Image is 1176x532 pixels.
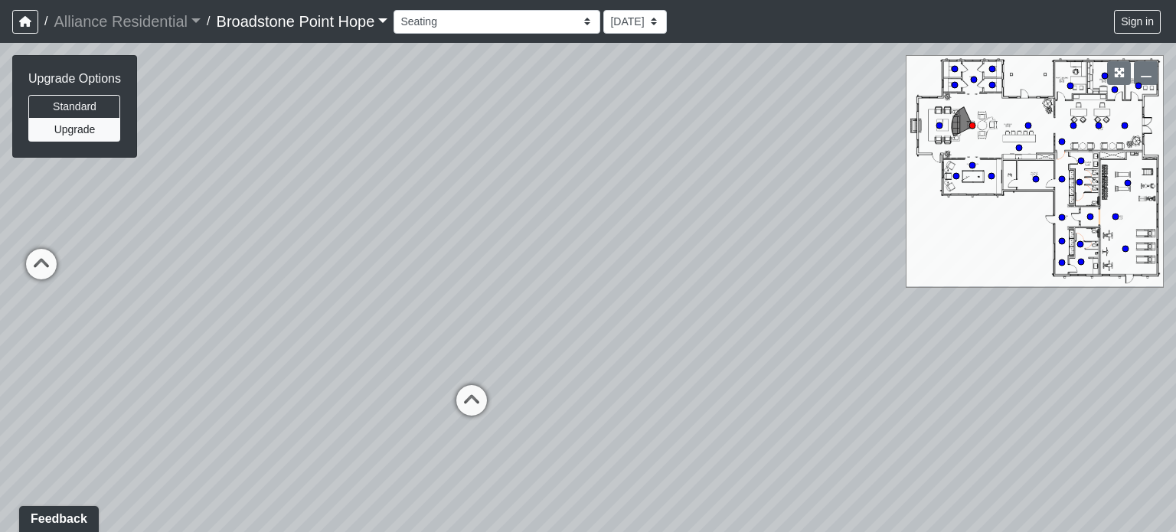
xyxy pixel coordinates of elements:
button: Upgrade [28,118,120,142]
span: / [201,6,216,37]
a: Alliance Residential [54,6,201,37]
button: Sign in [1114,10,1161,34]
a: Broadstone Point Hope [217,6,388,37]
button: Standard [28,95,120,119]
h6: Upgrade Options [28,71,121,86]
iframe: Ybug feedback widget [11,501,102,532]
span: / [38,6,54,37]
